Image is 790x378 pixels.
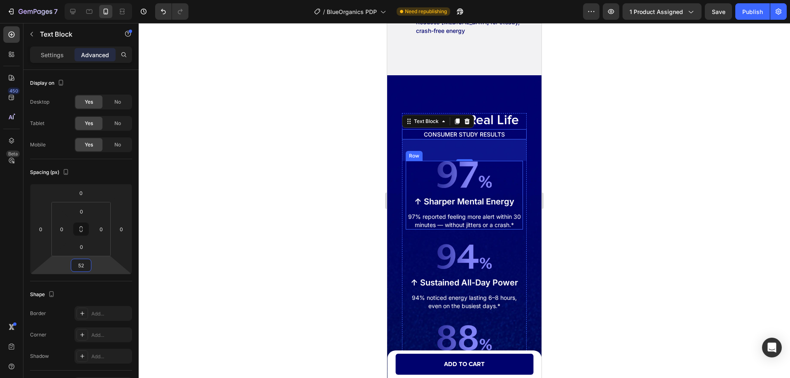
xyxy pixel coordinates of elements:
div: Add... [91,353,130,360]
input: 0 [115,223,128,235]
span: Yes [85,98,93,106]
span: / [323,7,325,16]
div: Text Block [25,95,53,102]
p: Advanced [81,51,109,59]
p: Settings [41,51,64,59]
img: gempages_580429654658122665-fda05e31-0f77-43ad-bb06-9b161e76ff37.webp [50,302,105,327]
span: 1 product assigned [630,7,683,16]
div: Undo/Redo [155,3,188,20]
div: Add... [91,310,130,318]
div: 450 [8,88,20,94]
div: Desktop [30,98,49,106]
span: Need republishing [405,8,447,15]
span: Save [712,8,725,15]
span: No [114,120,121,127]
p: ↑ Sustained All-Day Power [19,253,135,266]
span: No [114,98,121,106]
div: Add... [91,332,130,339]
h2: Proven in Real Life [15,90,139,105]
span: No [114,141,121,148]
p: 97% reported feeling more alert within 30 minutes — without jitters or a crash.* [19,190,135,206]
iframe: Design area [387,23,541,378]
input: 0px [73,241,90,253]
p: 7 [54,7,58,16]
div: Shadow [30,352,49,360]
div: Border [30,310,46,317]
div: Publish [742,7,763,16]
div: Display on [30,78,66,89]
div: Row [20,129,34,137]
input: 0px [73,205,90,218]
p: CONSUMER STUDY RESULTS [16,107,139,116]
div: Beta [6,151,20,157]
p: Text Block [40,29,110,39]
p: 94% noticed energy lasting 6–8 hours, even on the busiest days.* [19,271,135,287]
input: 52 [73,259,89,271]
div: Corner [30,331,46,339]
img: gempages_580429654658122665-a1d4bd6b-299d-4c6e-aeb6-40f9e5e4193d.webp [50,221,105,246]
input: 0px [56,223,68,235]
div: Mobile [30,141,46,148]
button: 7 [3,3,61,20]
div: Open Intercom Messenger [762,338,782,357]
input: 0 [73,187,89,199]
div: Spacing (px) [30,167,71,178]
div: Tablet [30,120,44,127]
button: 1 product assigned [623,3,702,20]
div: Shape [30,289,56,300]
input: 0 [35,223,47,235]
p: ↑ Sharper Mental Energy [19,172,135,185]
span: Yes [85,120,93,127]
img: gempages_580429654658122665-df1c88d3-4be8-4b0c-b118-a7e3235cd601.webp [50,138,105,165]
input: 0px [95,223,107,235]
button: Save [705,3,732,20]
span: BlueOrganics PDP [327,7,377,16]
button: Publish [735,3,770,20]
span: Yes [85,141,93,148]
